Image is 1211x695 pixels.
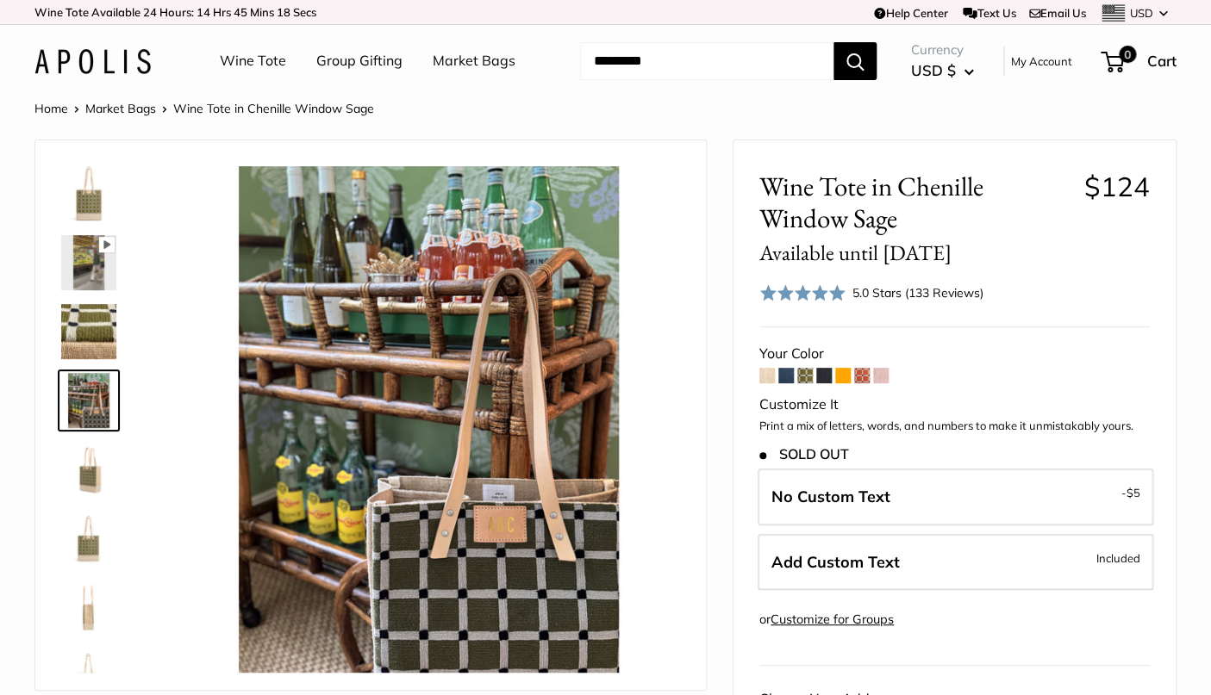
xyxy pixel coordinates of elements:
img: Wine Tote in Chenille Window Sage [61,511,116,566]
span: Cart [1147,52,1177,70]
a: Wine Tote in Chenille Window Sage [58,507,120,569]
a: Group Gifting [316,48,403,74]
span: 0 [1119,46,1136,63]
span: Mins [250,5,274,19]
span: Hrs [213,5,231,19]
img: Wine Tote in Chenille Window Sage [61,235,116,290]
span: Included [1096,548,1140,568]
a: Wine Tote in Chenille Window Sage [58,369,120,431]
span: Currency [911,38,974,62]
a: Wine Tote in Chenille Window Sage [58,576,120,638]
span: No Custom Text [771,487,890,506]
span: Wine Tote in Chenille Window Sage [173,101,374,116]
a: Email Us [1029,6,1086,20]
span: 45 [234,5,247,19]
div: Customize It [759,392,1150,418]
span: 14 [197,5,210,19]
span: $5 [1127,486,1140,500]
span: 18 [277,5,290,19]
nav: Breadcrumb [34,97,374,120]
div: Your Color [759,341,1150,367]
a: Market Bags [85,101,156,116]
p: Print a mix of letters, words, and numbers to make it unmistakably yours. [759,418,1150,435]
div: or [759,608,894,631]
input: Search... [580,42,833,80]
div: 5.0 Stars (133 Reviews) [759,280,983,305]
span: USD $ [911,61,956,79]
button: Search [833,42,877,80]
img: Wine Tote in Chenille Window Sage [61,580,116,635]
img: Wine Tote in Chenille Window Sage [61,166,116,221]
a: Home [34,101,68,116]
img: description_A close-up of our limited edition chenille-jute [61,304,116,359]
a: description_A close-up of our limited edition chenille-jute [58,301,120,363]
div: 5.0 Stars (133 Reviews) [852,283,983,302]
a: Wine Tote in Chenille Window Sage [58,232,120,294]
a: Market Bags [433,48,515,74]
span: Wine Tote in Chenille Window Sage [759,171,1071,267]
img: Apolis [34,49,151,74]
span: Add Custom Text [771,552,900,572]
img: Wine Tote in Chenille Window Sage [61,442,116,497]
img: Wine Tote in Chenille Window Sage [176,166,683,673]
img: Wine Tote in Chenille Window Sage [61,373,116,428]
span: Secs [293,5,316,19]
a: 0 Cart [1102,47,1177,75]
button: USD $ [911,57,974,84]
a: Wine Tote in Chenille Window Sage [58,438,120,500]
label: Leave Blank [758,469,1153,525]
label: Add Custom Text [758,534,1153,591]
small: Available until [DATE] [759,239,952,266]
a: Text Us [963,6,1015,20]
span: SOLD OUT [759,446,848,462]
a: My Account [1011,51,1072,71]
span: - [1121,482,1140,503]
span: USD [1130,6,1153,20]
a: Wine Tote [220,48,286,74]
span: $124 [1084,170,1150,203]
a: Help Center [874,6,947,20]
a: Wine Tote in Chenille Window Sage [58,163,120,225]
a: Customize for Groups [771,611,894,627]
